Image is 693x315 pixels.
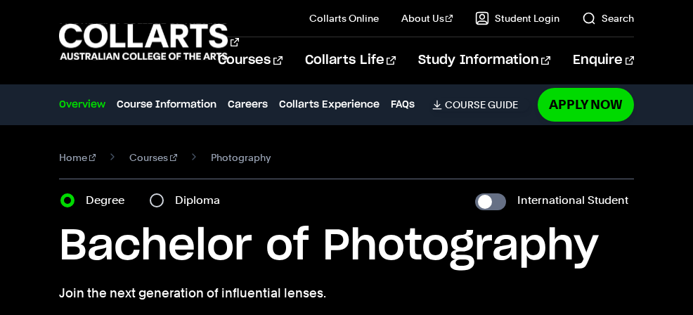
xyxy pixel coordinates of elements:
a: Collarts Online [309,11,379,25]
a: Course Guide [432,98,529,111]
label: International Student [517,191,628,210]
a: Courses [218,37,282,84]
span: Photography [211,148,271,167]
label: Degree [86,191,133,210]
a: Search [582,11,634,25]
a: Apply Now [538,88,634,121]
a: Overview [59,97,105,112]
a: Study Information [418,37,550,84]
a: Enquire [573,37,634,84]
a: Collarts Experience [279,97,380,112]
p: Join the next generation of influential lenses. [59,283,634,303]
a: Collarts Life [305,37,396,84]
a: About Us [401,11,453,25]
a: Courses [129,148,177,167]
a: Course Information [117,97,216,112]
h1: Bachelor of Photography [59,221,634,272]
a: Student Login [475,11,559,25]
a: Home [59,148,96,167]
a: FAQs [391,97,415,112]
a: Careers [228,97,268,112]
div: Go to homepage [59,22,183,62]
label: Diploma [175,191,228,210]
